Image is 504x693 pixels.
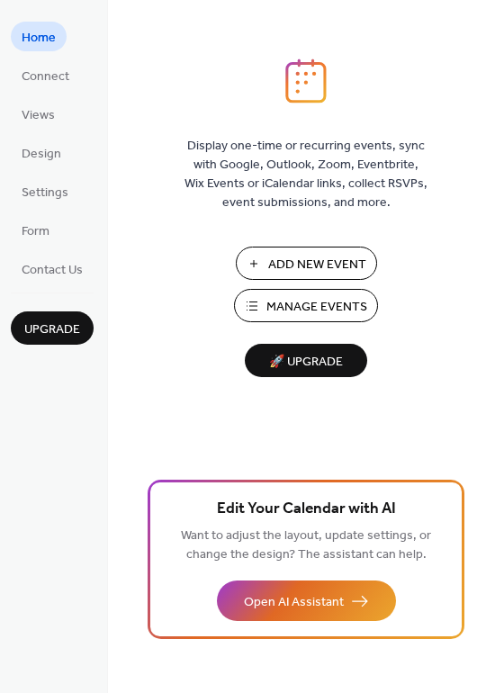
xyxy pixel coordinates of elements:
[11,60,80,90] a: Connect
[266,298,367,317] span: Manage Events
[22,67,69,86] span: Connect
[22,145,61,164] span: Design
[24,320,80,339] span: Upgrade
[22,184,68,202] span: Settings
[285,58,327,103] img: logo_icon.svg
[11,22,67,51] a: Home
[181,524,431,567] span: Want to adjust the layout, update settings, or change the design? The assistant can help.
[11,311,94,345] button: Upgrade
[217,497,396,522] span: Edit Your Calendar with AI
[245,344,367,377] button: 🚀 Upgrade
[256,350,356,374] span: 🚀 Upgrade
[234,289,378,322] button: Manage Events
[11,99,66,129] a: Views
[22,261,83,280] span: Contact Us
[11,176,79,206] a: Settings
[217,580,396,621] button: Open AI Assistant
[268,256,366,274] span: Add New Event
[22,29,56,48] span: Home
[244,593,344,612] span: Open AI Assistant
[11,254,94,283] a: Contact Us
[236,247,377,280] button: Add New Event
[22,106,55,125] span: Views
[11,215,60,245] a: Form
[22,222,49,241] span: Form
[184,137,427,212] span: Display one-time or recurring events, sync with Google, Outlook, Zoom, Eventbrite, Wix Events or ...
[11,138,72,167] a: Design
